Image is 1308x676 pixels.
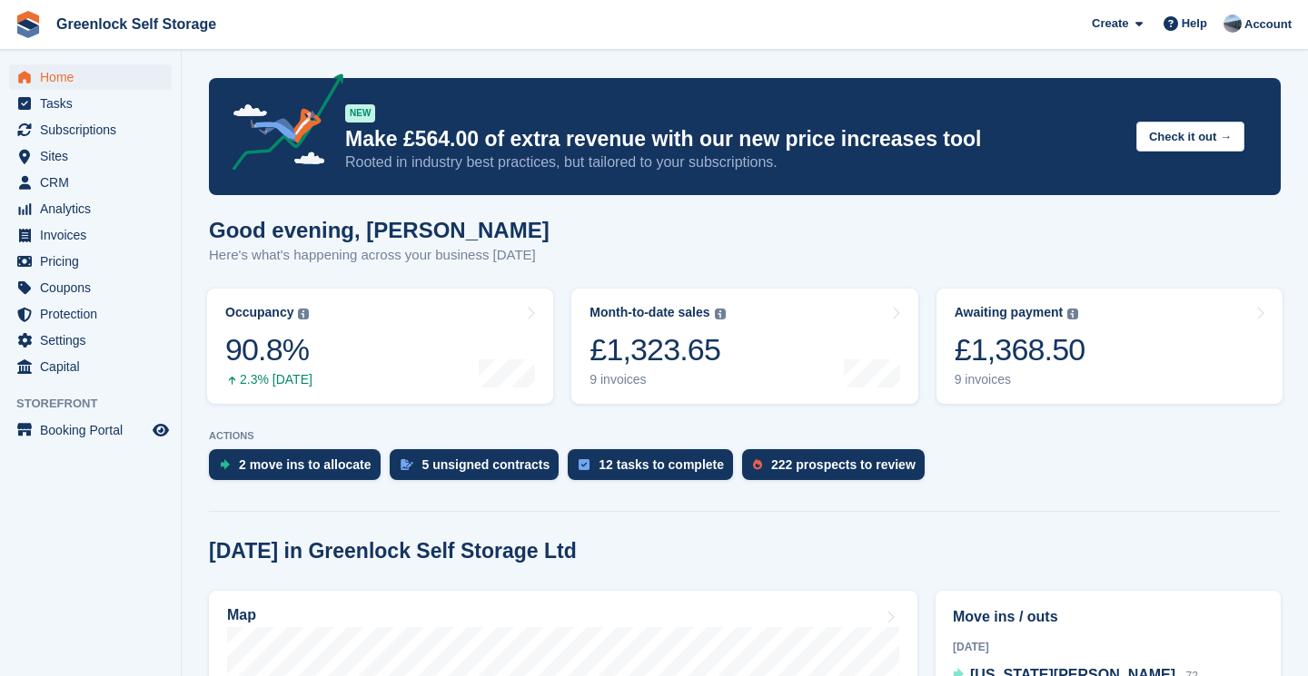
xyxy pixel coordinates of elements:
img: price-adjustments-announcement-icon-8257ccfd72463d97f412b2fc003d46551f7dbcb40ab6d574587a9cd5c0d94... [217,73,344,177]
p: Here's what's happening across your business [DATE] [209,245,550,266]
div: 222 prospects to review [771,457,916,472]
img: task-75834270c22a3079a89374b754ae025e5fb1db73e45f91037f5363f120a921f8.svg [579,459,590,470]
span: Capital [40,354,149,379]
div: 2 move ins to allocate [239,457,372,472]
span: Analytics [40,196,149,221]
h2: Move ins / outs [953,606,1263,628]
img: icon-info-grey-7440780725fd019a000dd9b08b2336e03edf1995a4989e88bcd33f0948082b44.svg [298,309,309,319]
div: 9 invoices [590,372,725,387]
p: ACTIONS [209,430,1281,442]
span: Pricing [40,249,149,274]
h1: Good evening, [PERSON_NAME] [209,218,550,242]
a: menu [9,328,172,353]
span: Sites [40,143,149,169]
div: 90.8% [225,331,312,368]
p: Rooted in industry best practices, but tailored to your subscriptions. [345,152,1122,172]
span: Tasks [40,91,149,116]
a: menu [9,301,172,327]
a: menu [9,170,172,195]
img: contract_signature_icon-13c848040528278c33f63329250d36e43548de30e8caae1d1a13099fd9432cc5.svg [401,459,413,470]
a: menu [9,143,172,169]
span: Booking Portal [40,417,149,443]
a: menu [9,354,172,379]
a: menu [9,64,172,90]
a: menu [9,91,172,116]
div: Month-to-date sales [590,305,709,320]
div: £1,323.65 [590,331,725,368]
img: move_ins_to_allocate_icon-fdf77a2bb77ea45bf5b3d319d69a93e2d87916cf1d5bf7949dd705db3b84f3ca.svg [220,459,230,470]
img: stora-icon-8386f47178a22dfd0bd8f6a31ec36ba5ce8667c1dd55bd0f319d3a0aa187defe.svg [15,11,42,38]
img: icon-info-grey-7440780725fd019a000dd9b08b2336e03edf1995a4989e88bcd33f0948082b44.svg [715,309,726,319]
a: Preview store [150,419,172,441]
button: Check it out → [1136,122,1244,152]
a: Occupancy 90.8% 2.3% [DATE] [207,289,553,404]
span: Coupons [40,275,149,300]
a: Greenlock Self Storage [49,9,223,39]
a: menu [9,196,172,221]
img: Jamie Hamilton [1224,15,1242,33]
a: Awaiting payment £1,368.50 9 invoices [936,289,1283,404]
span: Help [1182,15,1207,33]
span: Storefront [16,395,181,413]
a: 5 unsigned contracts [390,449,569,489]
span: Account [1244,15,1292,34]
span: Settings [40,328,149,353]
a: 2 move ins to allocate [209,449,390,489]
a: menu [9,117,172,142]
a: Month-to-date sales £1,323.65 9 invoices [571,289,917,404]
a: menu [9,417,172,443]
a: 222 prospects to review [742,449,934,489]
div: 12 tasks to complete [599,457,724,472]
h2: [DATE] in Greenlock Self Storage Ltd [209,539,577,563]
div: £1,368.50 [955,331,1085,368]
span: Subscriptions [40,117,149,142]
div: 2.3% [DATE] [225,372,312,387]
img: icon-info-grey-7440780725fd019a000dd9b08b2336e03edf1995a4989e88bcd33f0948082b44.svg [1067,309,1078,319]
h2: Map [227,607,256,623]
div: Occupancy [225,305,293,320]
a: menu [9,249,172,274]
p: Make £564.00 of extra revenue with our new price increases tool [345,126,1122,152]
a: 12 tasks to complete [568,449,742,489]
a: menu [9,222,172,248]
span: CRM [40,170,149,195]
div: 9 invoices [955,372,1085,387]
span: Invoices [40,222,149,248]
a: menu [9,275,172,300]
span: Home [40,64,149,90]
div: [DATE] [953,639,1263,655]
div: 5 unsigned contracts [422,457,550,472]
span: Create [1092,15,1128,33]
span: Protection [40,301,149,327]
img: prospect-51fa495bee0391a8d652442698ab0144808aea92771e9ea1ae160a38d050c398.svg [753,459,762,470]
div: Awaiting payment [955,305,1064,320]
div: NEW [345,104,375,122]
